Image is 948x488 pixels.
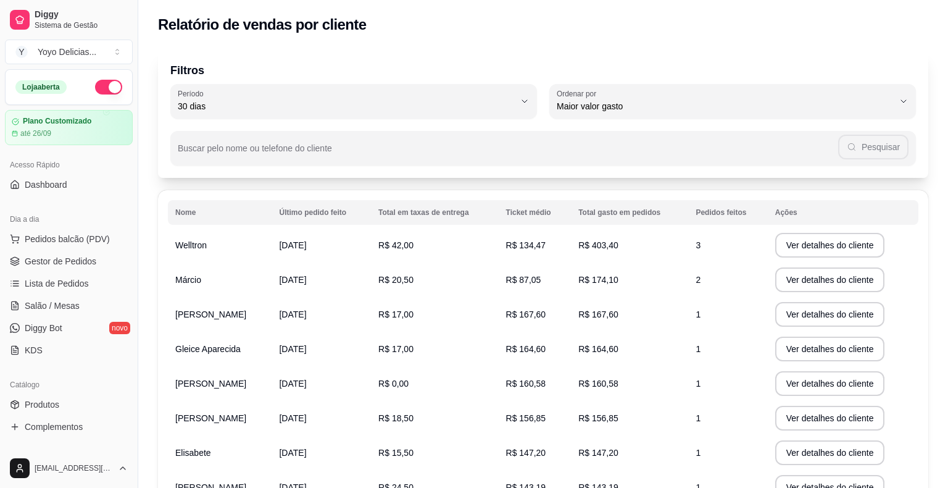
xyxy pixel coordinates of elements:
[35,20,128,30] span: Sistema de Gestão
[5,453,133,483] button: [EMAIL_ADDRESS][DOMAIN_NAME]
[170,84,537,119] button: Período30 dias
[5,175,133,195] a: Dashboard
[178,147,838,159] input: Buscar pelo nome ou telefone do cliente
[178,100,515,112] span: 30 dias
[15,46,28,58] span: Y
[5,395,133,414] a: Produtos
[506,240,546,250] span: R$ 134,47
[25,255,96,267] span: Gestor de Pedidos
[557,100,894,112] span: Maior valor gasto
[175,275,201,285] span: Márcio
[272,200,371,225] th: Último pedido feito
[5,340,133,360] a: KDS
[5,417,133,437] a: Complementos
[696,413,701,423] span: 1
[506,344,546,354] span: R$ 164,60
[371,200,498,225] th: Total em taxas de entrega
[378,344,414,354] span: R$ 17,00
[279,240,306,250] span: [DATE]
[15,80,67,94] div: Loja aberta
[5,251,133,271] a: Gestor de Pedidos
[38,46,96,58] div: Yoyo Delicias ...
[5,318,133,338] a: Diggy Botnovo
[696,240,701,250] span: 3
[5,40,133,64] button: Select a team
[25,179,67,191] span: Dashboard
[279,275,306,285] span: [DATE]
[5,110,133,145] a: Plano Customizadoaté 26/09
[25,322,62,334] span: Diggy Bot
[775,406,885,431] button: Ver detalhes do cliente
[578,448,618,458] span: R$ 147,20
[5,209,133,229] div: Dia a dia
[20,128,51,138] article: até 26/09
[696,379,701,389] span: 1
[5,375,133,395] div: Catálogo
[5,155,133,175] div: Acesso Rápido
[696,309,701,319] span: 1
[5,274,133,293] a: Lista de Pedidos
[378,240,414,250] span: R$ 42,00
[279,309,306,319] span: [DATE]
[578,309,618,319] span: R$ 167,60
[378,275,414,285] span: R$ 20,50
[5,296,133,316] a: Salão / Mesas
[25,277,89,290] span: Lista de Pedidos
[25,233,110,245] span: Pedidos balcão (PDV)
[175,240,207,250] span: Welltron
[696,344,701,354] span: 1
[175,309,246,319] span: [PERSON_NAME]
[5,5,133,35] a: DiggySistema de Gestão
[378,413,414,423] span: R$ 18,50
[775,267,885,292] button: Ver detalhes do cliente
[775,302,885,327] button: Ver detalhes do cliente
[578,413,618,423] span: R$ 156,85
[696,448,701,458] span: 1
[175,379,246,389] span: [PERSON_NAME]
[506,413,546,423] span: R$ 156,85
[279,413,306,423] span: [DATE]
[775,440,885,465] button: Ver detalhes do cliente
[557,88,601,99] label: Ordenar por
[23,117,91,126] article: Plano Customizado
[168,200,272,225] th: Nome
[578,379,618,389] span: R$ 160,58
[499,200,572,225] th: Ticket médio
[5,229,133,249] button: Pedidos balcão (PDV)
[25,421,83,433] span: Complementos
[378,448,414,458] span: R$ 15,50
[775,371,885,396] button: Ver detalhes do cliente
[378,379,409,389] span: R$ 0,00
[175,413,246,423] span: [PERSON_NAME]
[35,9,128,20] span: Diggy
[279,344,306,354] span: [DATE]
[25,300,80,312] span: Salão / Mesas
[25,398,59,411] span: Produtos
[378,309,414,319] span: R$ 17,00
[688,200,767,225] th: Pedidos feitos
[279,379,306,389] span: [DATE]
[175,344,241,354] span: Gleice Aparecida
[506,448,546,458] span: R$ 147,20
[506,309,546,319] span: R$ 167,60
[696,275,701,285] span: 2
[158,15,367,35] h2: Relatório de vendas por cliente
[25,344,43,356] span: KDS
[506,275,541,285] span: R$ 87,05
[170,62,916,79] p: Filtros
[175,448,211,458] span: Elisabete
[571,200,688,225] th: Total gasto em pedidos
[506,379,546,389] span: R$ 160,58
[578,344,618,354] span: R$ 164,60
[35,463,113,473] span: [EMAIL_ADDRESS][DOMAIN_NAME]
[768,200,918,225] th: Ações
[95,80,122,95] button: Alterar Status
[775,337,885,361] button: Ver detalhes do cliente
[578,240,618,250] span: R$ 403,40
[775,233,885,258] button: Ver detalhes do cliente
[578,275,618,285] span: R$ 174,10
[279,448,306,458] span: [DATE]
[549,84,916,119] button: Ordenar porMaior valor gasto
[178,88,207,99] label: Período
